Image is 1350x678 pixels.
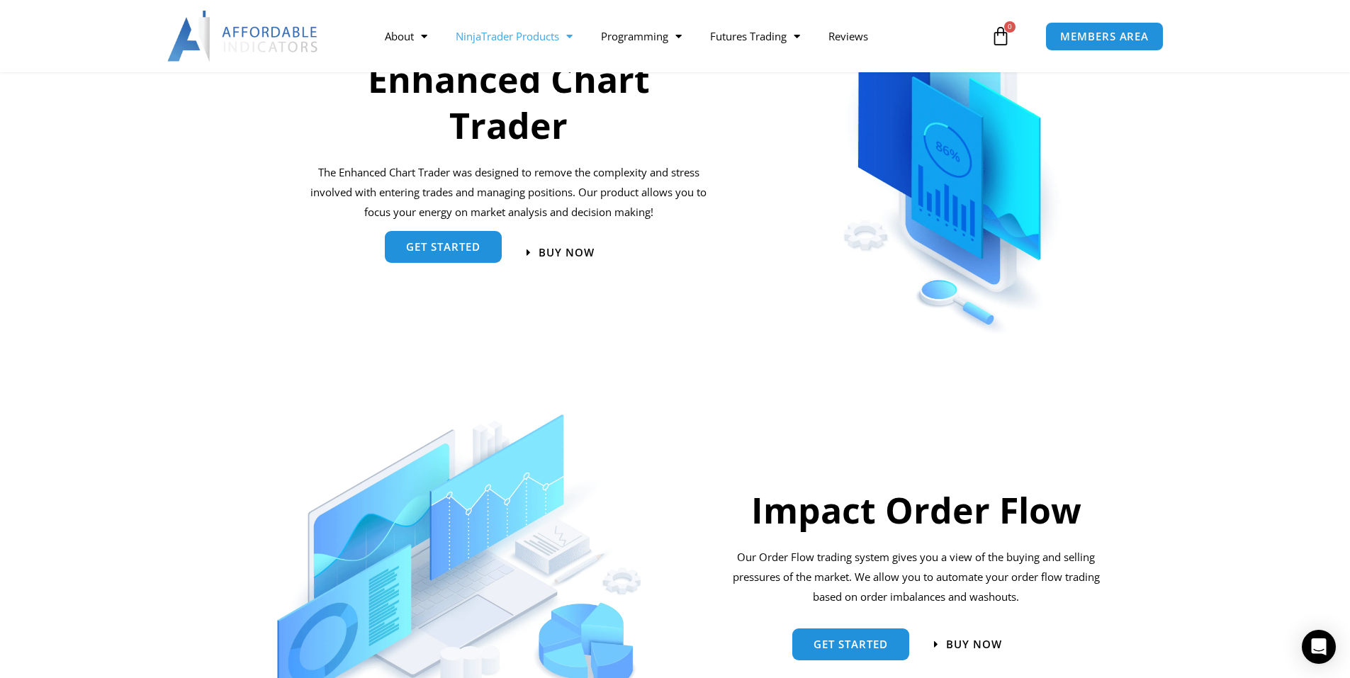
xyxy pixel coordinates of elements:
h2: Impact Order Flow [726,487,1107,533]
a: get started [385,231,502,263]
h2: Enhanced Chart Trader [308,57,709,149]
span: MEMBERS AREA [1060,31,1149,42]
a: Get started [792,628,909,660]
p: The Enhanced Chart Trader was designed to remove the complexity and stress involved with entering... [308,163,709,222]
a: BUY NOW [934,639,1002,650]
a: Reviews [814,20,882,52]
a: About [371,20,441,52]
span: Get started [814,639,888,650]
span: get started [406,242,480,252]
span: BUY NOW [946,639,1002,650]
a: 0 [969,16,1032,57]
a: Futures Trading [696,20,814,52]
span: 0 [1004,21,1016,33]
span: Buy now [539,247,595,258]
div: Open Intercom Messenger [1302,630,1336,664]
img: LogoAI | Affordable Indicators – NinjaTrader [167,11,320,62]
a: Programming [587,20,696,52]
a: MEMBERS AREA [1045,22,1164,51]
a: Buy now [527,247,595,258]
div: Our Order Flow trading system gives you a view of the buying and selling pressures of the market.... [726,548,1107,607]
nav: Menu [371,20,987,52]
a: NinjaTrader Products [441,20,587,52]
